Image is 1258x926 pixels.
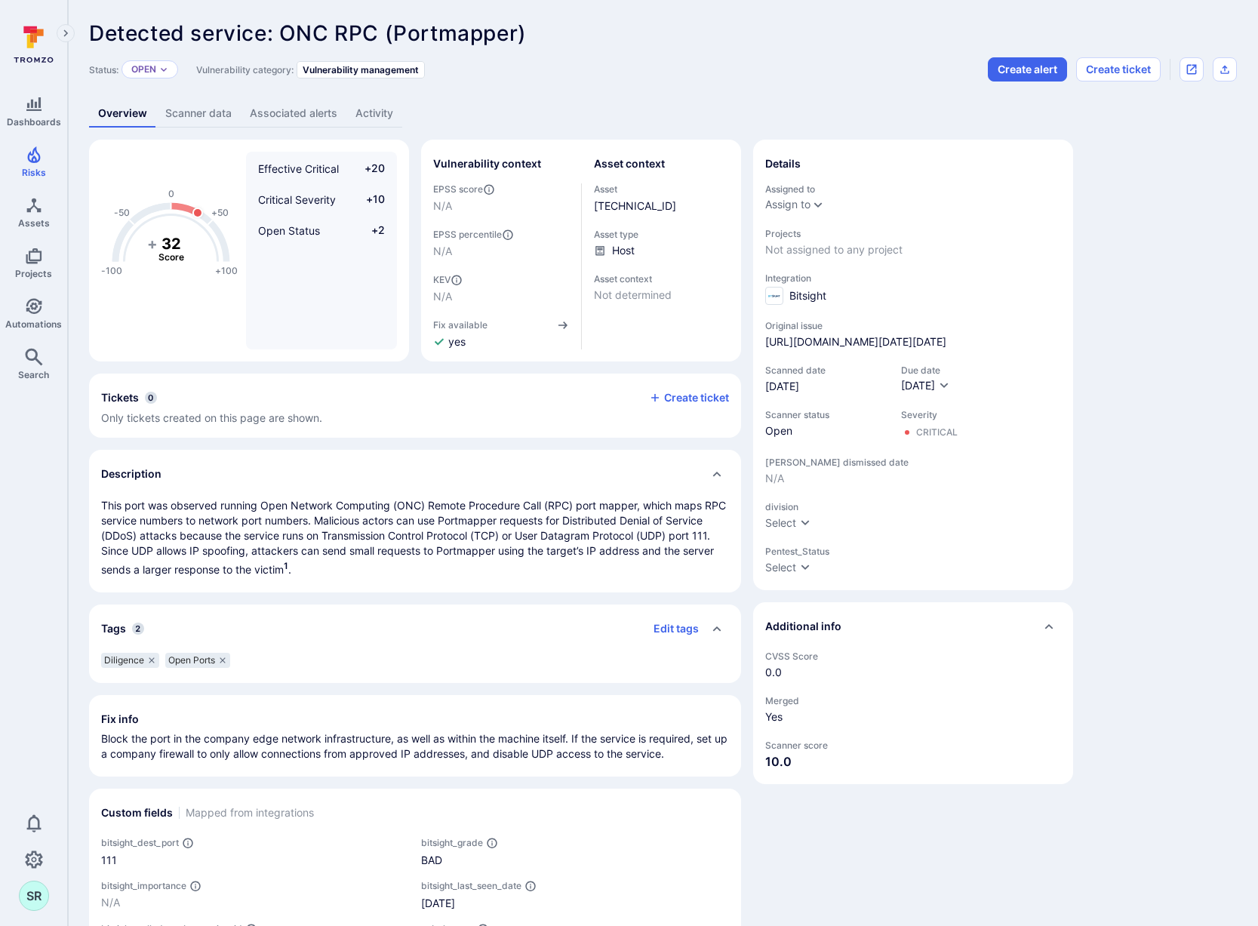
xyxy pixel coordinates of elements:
[60,27,71,40] i: Expand navigation menu
[165,653,230,668] div: Open Ports
[433,319,488,331] span: Fix available
[258,193,336,206] span: Critical Severity
[433,183,569,195] span: EPSS score
[89,605,741,653] div: Collapse tags
[1076,57,1161,82] button: Create ticket
[421,852,729,868] div: BAD
[101,411,322,424] span: Only tickets created on this page are shown.
[901,379,935,392] span: [DATE]
[753,602,1073,784] section: additional info card
[765,560,811,575] button: Select
[901,409,958,420] span: Severity
[7,116,61,128] span: Dashboards
[101,498,729,577] p: This port was observed running Open Network Computing (ONC) Remote Procedure Call (RPC) port mapp...
[753,140,1073,590] section: details card
[101,731,729,761] p: Block the port in the company edge network infrastructure, as well as within the machine itself. ...
[141,235,201,263] g: The vulnerability score is based on the parameters defined in the settings
[101,466,161,481] h2: Description
[765,546,1061,557] span: Pentest_Status
[421,837,483,848] span: bitsight_grade
[765,198,810,211] button: Assign to
[433,244,569,259] span: N/A
[131,63,156,75] button: Open
[22,167,46,178] span: Risks
[156,100,241,128] a: Scanner data
[901,379,950,394] button: [DATE]
[765,709,1061,724] span: Yes
[89,374,741,438] section: tickets card
[101,390,139,405] h2: Tickets
[901,365,950,376] span: Due date
[15,268,52,279] span: Projects
[765,740,1061,751] span: Scanner score
[241,100,346,128] a: Associated alerts
[356,161,385,177] span: +20
[901,365,950,394] div: Due date field
[765,515,796,531] div: Select
[101,837,179,848] span: bitsight_dest_port
[649,391,729,405] button: Create ticket
[196,64,294,75] span: Vulnerability category:
[258,224,320,237] span: Open Status
[594,156,665,171] h2: Asset context
[421,880,521,891] span: bitsight_last_seen_date
[101,621,126,636] h2: Tags
[612,243,635,258] span: Host
[765,272,1061,284] span: Integration
[421,895,729,911] div: [DATE]
[594,183,730,195] span: Asset
[765,409,886,420] span: Scanner status
[433,289,569,304] span: N/A
[765,457,1061,468] span: [PERSON_NAME] dismissed date
[211,207,229,218] text: +50
[765,651,1061,662] span: CVSS Score
[765,695,1061,706] span: Merged
[101,653,159,668] div: Diligence
[356,192,385,208] span: +10
[101,880,186,891] span: bitsight_importance
[89,64,118,75] span: Status:
[594,273,730,285] span: Asset context
[433,156,541,171] h2: Vulnerability context
[168,188,174,199] text: 0
[1180,57,1204,82] div: Open original issue
[765,242,1061,257] span: Not assigned to any project
[161,235,181,253] tspan: 32
[356,223,385,238] span: +2
[789,288,826,303] span: Bitsight
[433,274,569,286] span: KEV
[19,881,49,911] div: Saurabh Raje
[765,560,796,575] div: Select
[158,251,184,263] text: Score
[101,265,122,276] text: -100
[765,379,886,394] span: [DATE]
[215,265,238,276] text: +100
[18,369,49,380] span: Search
[284,561,288,571] a: 1
[765,501,1061,512] span: division
[765,320,1061,331] span: Original issue
[159,65,168,74] button: Expand dropdown
[89,20,527,46] span: Detected service: ONC RPC (Portmapper)
[114,207,130,218] text: -50
[753,602,1073,651] div: Collapse
[132,623,144,635] span: 2
[765,471,1061,486] span: N/A
[346,100,402,128] a: Activity
[765,334,946,349] a: [URL][DOMAIN_NAME][DATE][DATE]
[594,199,676,212] a: 52.33.124.206
[57,24,75,42] button: Expand navigation menu
[297,61,425,78] div: Vulnerability management
[147,235,158,253] tspan: +
[765,156,801,171] h2: Details
[145,392,157,404] span: 0
[18,217,50,229] span: Assets
[89,450,741,498] div: Collapse description
[89,100,156,128] a: Overview
[765,423,886,438] span: Open
[101,895,409,910] p: N/A
[89,100,1237,128] div: Vulnerability tabs
[594,288,730,303] span: Not determined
